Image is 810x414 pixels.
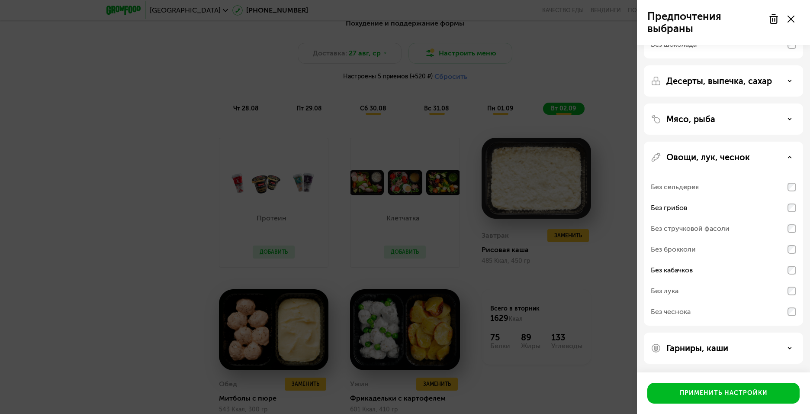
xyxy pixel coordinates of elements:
p: Десерты, выпечка, сахар [666,76,772,86]
div: Без кабачков [651,265,693,275]
div: Без чеснока [651,307,691,317]
div: Без грибов [651,203,687,213]
div: Без лука [651,286,678,296]
div: Без стручковой фасоли [651,223,730,234]
p: Предпочтения выбраны [647,10,763,35]
p: Гарниры, каши [666,343,728,353]
p: Мясо, рыба [666,114,715,124]
div: Применить настройки [680,389,768,398]
button: Применить настройки [647,383,800,404]
div: Без брокколи [651,244,696,255]
div: Без сельдерея [651,182,699,192]
p: Овощи, лук, чеснок [666,152,750,162]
